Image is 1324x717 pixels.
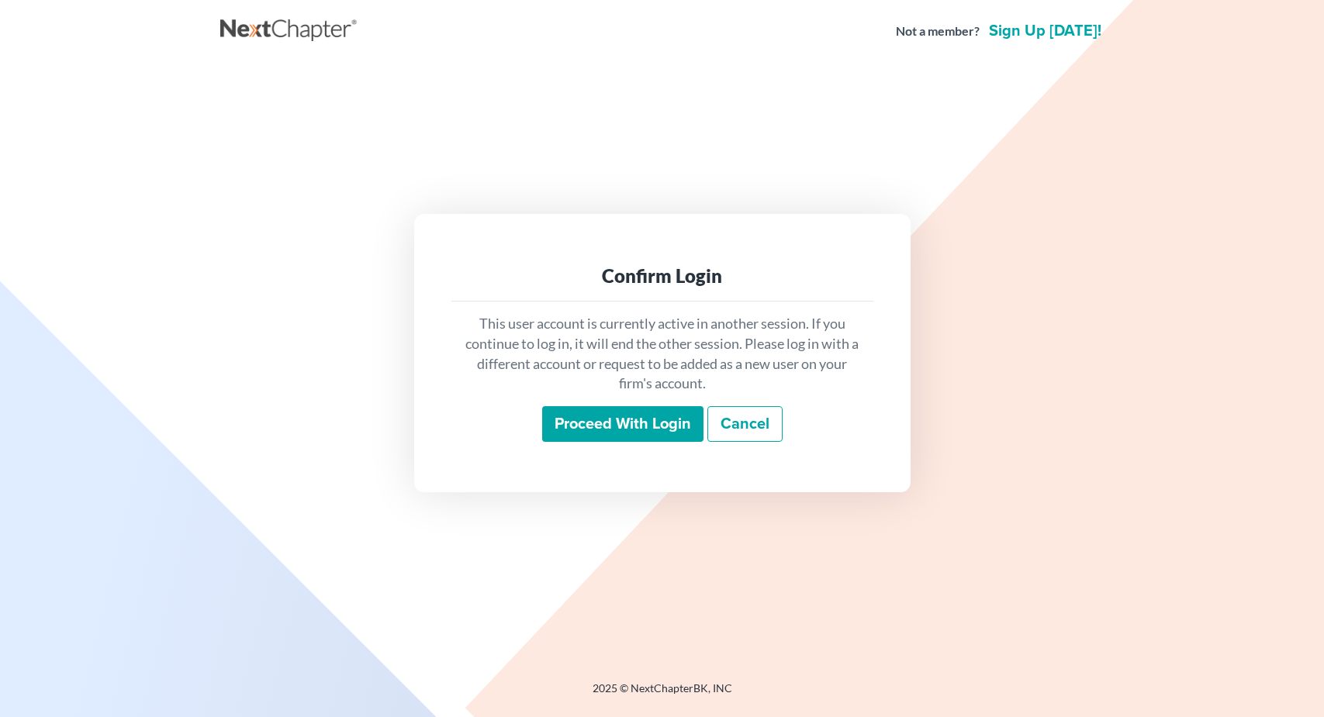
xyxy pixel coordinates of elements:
[707,406,783,442] a: Cancel
[542,406,703,442] input: Proceed with login
[896,22,980,40] strong: Not a member?
[464,314,861,394] p: This user account is currently active in another session. If you continue to log in, it will end ...
[464,264,861,288] div: Confirm Login
[220,681,1104,708] div: 2025 © NextChapterBK, INC
[986,23,1104,39] a: Sign up [DATE]!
